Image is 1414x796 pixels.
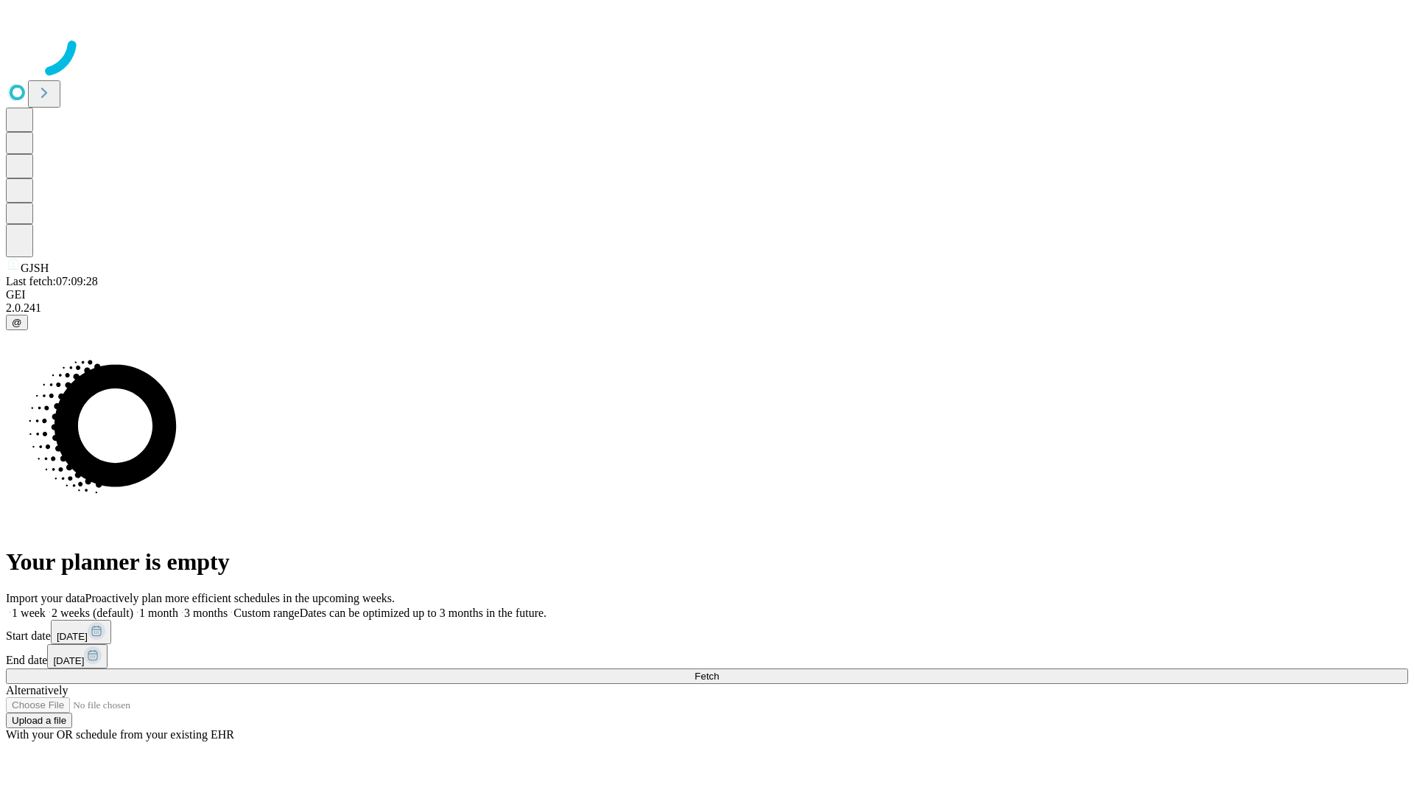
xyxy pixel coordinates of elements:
[52,607,133,619] span: 2 weeks (default)
[6,713,72,728] button: Upload a file
[694,671,719,682] span: Fetch
[6,315,28,330] button: @
[6,684,68,696] span: Alternatively
[57,631,88,642] span: [DATE]
[21,262,49,274] span: GJSH
[6,668,1408,684] button: Fetch
[85,592,395,604] span: Proactively plan more efficient schedules in the upcoming weeks.
[6,620,1408,644] div: Start date
[6,301,1408,315] div: 2.0.241
[53,655,84,666] span: [DATE]
[12,607,46,619] span: 1 week
[139,607,178,619] span: 1 month
[300,607,546,619] span: Dates can be optimized up to 3 months in the future.
[6,275,98,287] span: Last fetch: 07:09:28
[184,607,228,619] span: 3 months
[6,592,85,604] span: Import your data
[51,620,111,644] button: [DATE]
[6,644,1408,668] div: End date
[6,548,1408,576] h1: Your planner is empty
[233,607,299,619] span: Custom range
[47,644,108,668] button: [DATE]
[6,288,1408,301] div: GEI
[6,728,234,741] span: With your OR schedule from your existing EHR
[12,317,22,328] span: @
